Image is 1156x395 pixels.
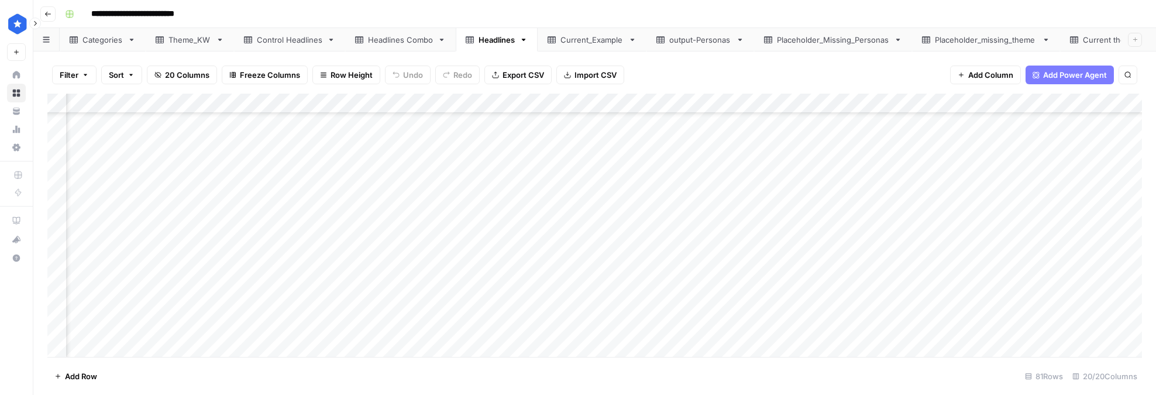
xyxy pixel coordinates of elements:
[968,69,1013,81] span: Add Column
[935,34,1037,46] div: Placeholder_missing_theme
[556,66,624,84] button: Import CSV
[52,66,97,84] button: Filter
[7,230,26,249] button: What's new?
[345,28,456,51] a: Headlines Combo
[240,69,300,81] span: Freeze Columns
[7,66,26,84] a: Home
[435,66,480,84] button: Redo
[168,34,211,46] div: Theme_KW
[222,66,308,84] button: Freeze Columns
[1020,367,1068,386] div: 81 Rows
[60,28,146,51] a: Categories
[7,84,26,102] a: Browse
[646,28,754,51] a: output-Personas
[777,34,889,46] div: Placeholder_Missing_Personas
[234,28,345,51] a: Control Headlines
[950,66,1021,84] button: Add Column
[574,69,617,81] span: Import CSV
[60,69,78,81] span: Filter
[7,249,26,267] button: Help + Support
[453,69,472,81] span: Redo
[7,13,28,35] img: ConsumerAffairs Logo
[1043,69,1107,81] span: Add Power Agent
[8,231,25,248] div: What's new?
[538,28,646,51] a: Current_Example
[456,28,538,51] a: Headlines
[65,370,97,382] span: Add Row
[109,69,124,81] span: Sort
[403,69,423,81] span: Undo
[47,367,104,386] button: Add Row
[560,34,624,46] div: Current_Example
[754,28,912,51] a: Placeholder_Missing_Personas
[7,102,26,121] a: Your Data
[7,211,26,230] a: AirOps Academy
[479,34,515,46] div: Headlines
[7,120,26,139] a: Usage
[503,69,544,81] span: Export CSV
[912,28,1060,51] a: Placeholder_missing_theme
[147,66,217,84] button: 20 Columns
[1083,34,1154,46] div: Current theme-KW
[165,69,209,81] span: 20 Columns
[312,66,380,84] button: Row Height
[1026,66,1114,84] button: Add Power Agent
[257,34,322,46] div: Control Headlines
[146,28,234,51] a: Theme_KW
[331,69,373,81] span: Row Height
[669,34,731,46] div: output-Personas
[385,66,431,84] button: Undo
[7,9,26,39] button: Workspace: ConsumerAffairs
[7,138,26,157] a: Settings
[1068,367,1142,386] div: 20/20 Columns
[82,34,123,46] div: Categories
[484,66,552,84] button: Export CSV
[368,34,433,46] div: Headlines Combo
[101,66,142,84] button: Sort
